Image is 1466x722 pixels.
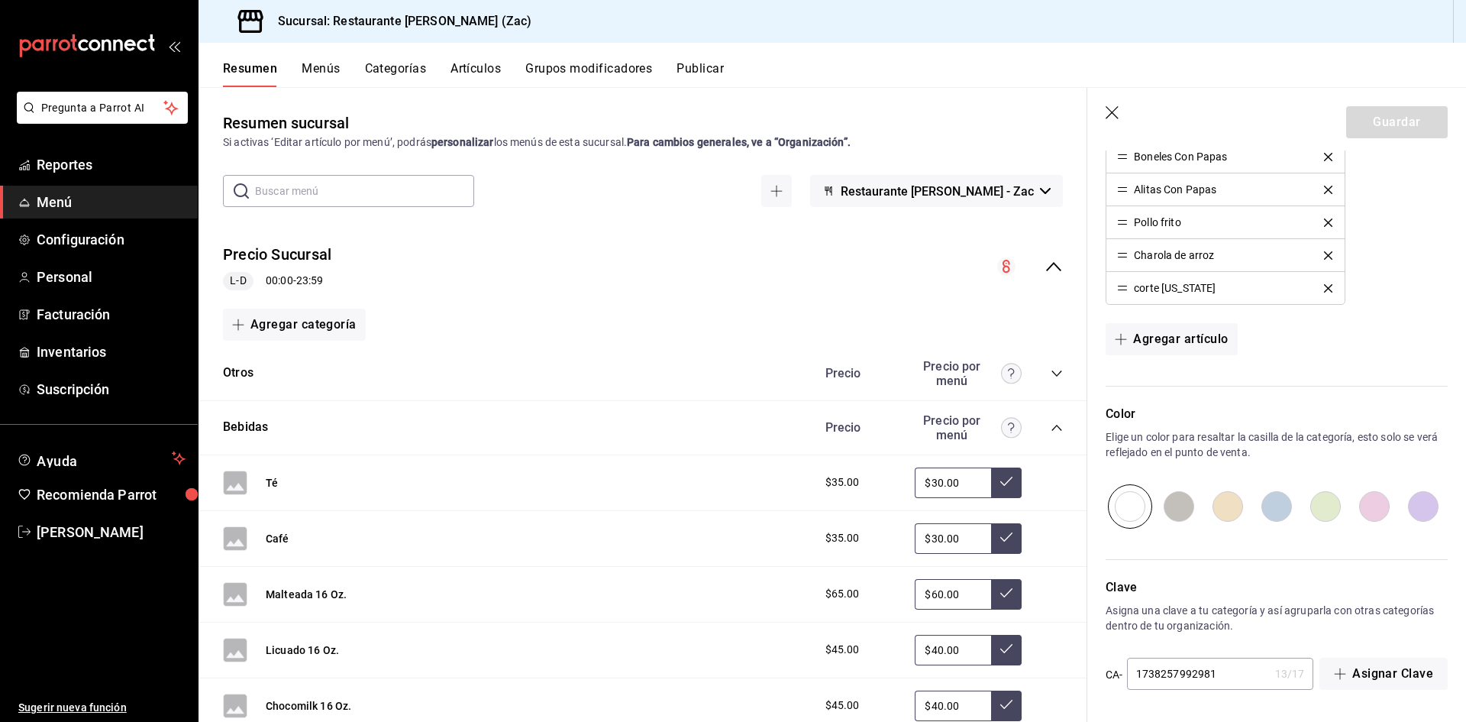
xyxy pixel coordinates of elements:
button: open_drawer_menu [168,40,180,52]
span: Pregunta a Parrot AI [41,100,164,116]
input: Sin ajuste [915,635,991,665]
button: Menús [302,61,340,87]
span: Inventarios [37,342,186,362]
button: Precio Sucursal [223,244,331,266]
div: Boneles Con Papas [1134,151,1227,162]
span: Personal [37,267,186,287]
span: $45.00 [825,642,860,658]
span: $35.00 [825,530,860,546]
input: Sin ajuste [915,468,991,498]
input: Sin ajuste [915,691,991,721]
button: delete [1313,186,1343,194]
button: Malteada 16 Oz. [266,587,347,602]
div: Charola de arroz [1134,250,1214,261]
div: Si activas ‘Editar artículo por menú’, podrás los menús de esta sucursal. [223,134,1063,151]
div: Alitas Con Papas [1134,184,1216,195]
button: Té [266,475,278,491]
div: collapse-menu-row [199,231,1087,303]
p: Asigna una clave a tu categoría y así agruparla con otras categorías dentro de tu organización. [1106,603,1448,633]
div: Pollo frito [1134,217,1180,228]
span: Reportes [37,154,186,175]
div: navigation tabs [223,61,1466,87]
div: Precio [810,420,908,435]
button: Publicar [676,61,724,87]
span: Configuración [37,229,186,250]
button: Agregar artículo [1106,323,1237,355]
span: $45.00 [825,698,860,714]
div: 13 / 17 [1275,666,1305,682]
button: Café [266,531,289,546]
button: Bebidas [223,419,268,436]
button: collapse-category-row [1051,422,1063,434]
span: Suscripción [37,379,186,400]
button: Restaurante [PERSON_NAME] - Zac [810,175,1063,207]
div: Precio [810,366,908,380]
button: Categorías [365,61,427,87]
button: Asignar Clave [1319,658,1448,690]
button: delete [1313,153,1343,161]
span: Sugerir nueva función [18,700,186,716]
button: collapse-category-row [1051,367,1063,380]
button: Otros [223,364,253,382]
span: $65.00 [825,586,860,602]
div: Precio por menú [915,413,1022,442]
p: Color [1106,405,1448,423]
h3: Sucursal: Restaurante [PERSON_NAME] (Zac) [266,12,531,31]
button: delete [1313,219,1343,227]
input: Sin ajuste [915,523,991,554]
span: Recomienda Parrot [37,484,186,505]
div: CA- [1106,658,1122,691]
button: delete [1313,284,1343,293]
span: Ayuda [37,449,166,468]
button: Agregar categoría [223,309,366,341]
span: [PERSON_NAME] [37,522,186,542]
input: Sin ajuste [915,579,991,610]
input: Buscar menú [255,176,474,206]
span: Facturación [37,304,186,325]
button: Artículos [450,61,501,87]
button: Resumen [223,61,277,87]
button: Licuado 16 Oz. [266,643,339,658]
strong: personalizar [431,136,494,148]
p: Elige un color para resaltar la casilla de la categoría, esto solo se verá reflejado en el punto ... [1106,429,1448,460]
p: Clave [1106,578,1448,597]
span: $35.00 [825,474,860,491]
button: Pregunta a Parrot AI [17,92,188,124]
div: Resumen sucursal [223,112,349,134]
div: Precio por menú [915,359,1022,388]
span: L-D [224,273,252,289]
span: Menú [37,192,186,212]
div: corte [US_STATE] [1134,283,1216,293]
div: 00:00 - 23:59 [223,272,331,290]
span: Restaurante [PERSON_NAME] - Zac [841,184,1034,199]
button: Chocomilk 16 Oz. [266,698,351,714]
strong: Para cambios generales, ve a “Organización”. [627,136,851,148]
button: Grupos modificadores [525,61,652,87]
button: delete [1313,251,1343,260]
a: Pregunta a Parrot AI [11,111,188,127]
